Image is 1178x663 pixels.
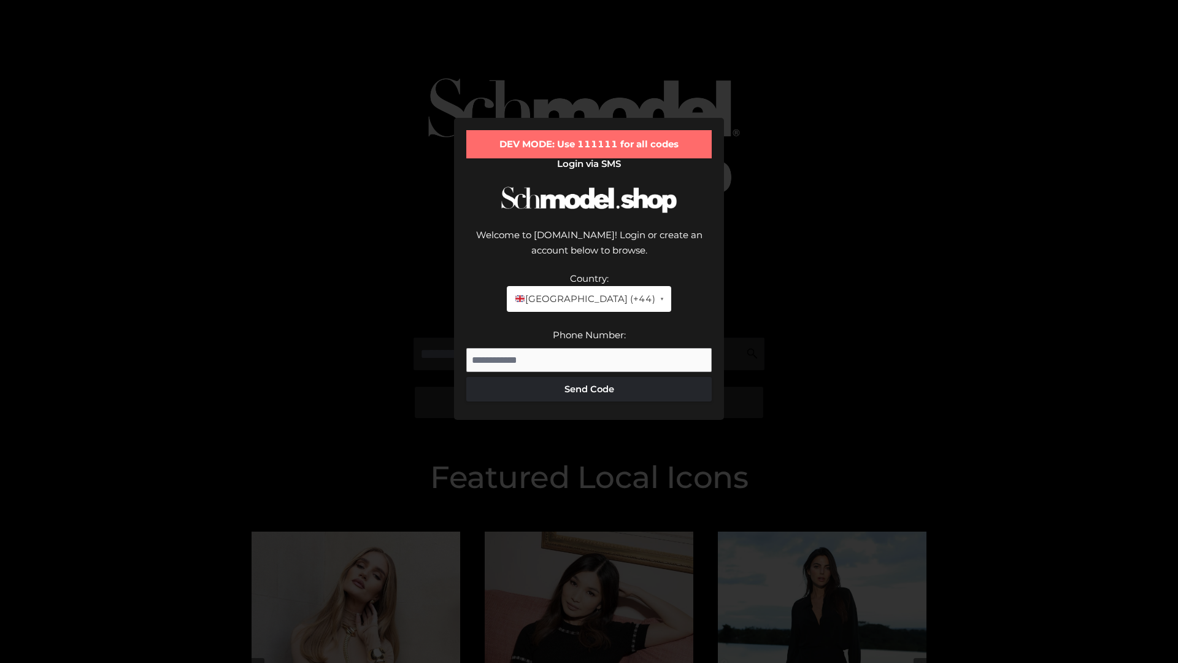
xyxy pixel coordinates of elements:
span: [GEOGRAPHIC_DATA] (+44) [514,291,655,307]
img: 🇬🇧 [515,294,525,303]
div: Welcome to [DOMAIN_NAME]! Login or create an account below to browse. [466,227,712,271]
div: DEV MODE: Use 111111 for all codes [466,130,712,158]
h2: Login via SMS [466,158,712,169]
button: Send Code [466,377,712,401]
label: Country: [570,273,609,284]
label: Phone Number: [553,329,626,341]
img: Schmodel Logo [497,176,681,224]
